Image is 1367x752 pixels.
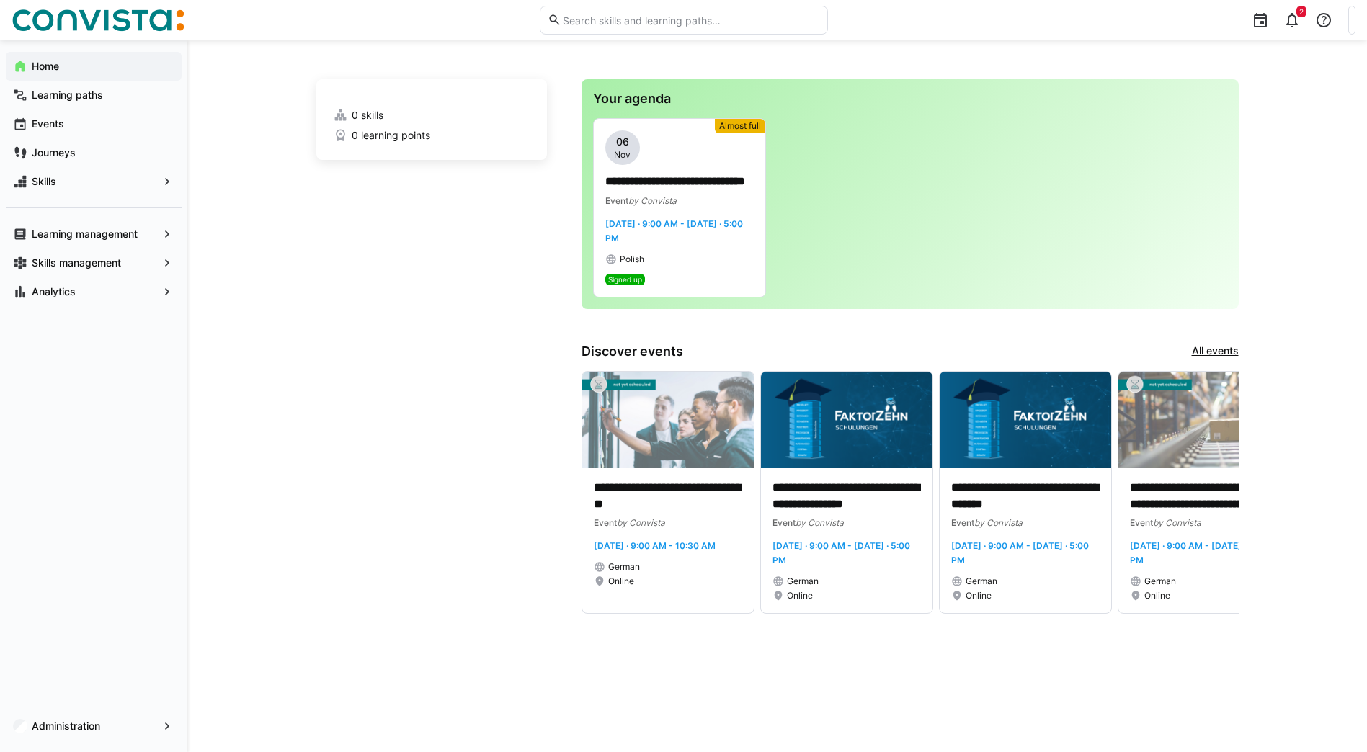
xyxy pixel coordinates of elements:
[1192,344,1239,359] a: All events
[620,254,644,265] span: Polish
[1144,576,1176,587] span: German
[974,517,1023,528] span: by Convista
[966,590,992,601] span: Online
[617,517,665,528] span: by Convista
[608,275,642,284] span: Signed up
[582,344,683,359] h3: Discover events
[561,14,819,27] input: Search skills and learning paths…
[1130,517,1153,528] span: Event
[594,540,716,551] span: [DATE] · 9:00 AM - 10:30 AM
[616,135,629,149] span: 06
[796,517,844,528] span: by Convista
[1130,540,1268,565] span: [DATE] · 9:00 AM - [DATE] · 5:00 PM
[593,91,1227,107] h3: Your agenda
[614,149,631,161] span: Nov
[605,195,628,206] span: Event
[352,128,430,143] span: 0 learning points
[951,540,1089,565] span: [DATE] · 9:00 AM - [DATE] · 5:00 PM
[1299,7,1304,16] span: 2
[1118,372,1290,468] img: image
[1144,590,1170,601] span: Online
[966,576,997,587] span: German
[628,195,677,206] span: by Convista
[608,576,634,587] span: Online
[761,372,932,468] img: image
[719,120,761,132] span: Almost full
[582,372,754,468] img: image
[940,372,1111,468] img: image
[352,108,383,122] span: 0 skills
[608,561,640,573] span: German
[1153,517,1201,528] span: by Convista
[787,590,813,601] span: Online
[594,517,617,528] span: Event
[787,576,819,587] span: German
[605,218,743,243] span: [DATE] · 9:00 AM - [DATE] · 5:00 PM
[951,517,974,528] span: Event
[772,540,910,565] span: [DATE] · 9:00 AM - [DATE] · 5:00 PM
[772,517,796,528] span: Event
[334,108,530,122] a: 0 skills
